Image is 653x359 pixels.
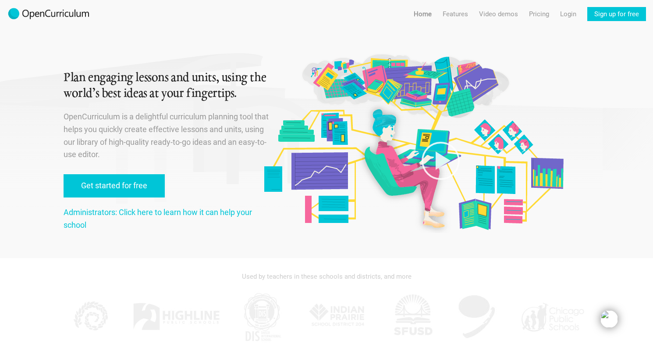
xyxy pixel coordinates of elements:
[64,111,270,161] p: OpenCurriculum is a delightful curriculum planning tool that helps you quickly create effective l...
[64,174,165,197] a: Get started for free
[7,7,90,21] img: 2017-logo-m.png
[479,7,518,21] a: Video demos
[305,291,370,343] img: IPSD.jpg
[414,7,432,21] a: Home
[240,291,284,343] img: DIS.jpg
[391,291,435,343] img: SFUSD.jpg
[64,267,589,286] div: Used by teachers in these schools and districts, and more
[261,53,566,233] img: Original illustration by Malisa Suchanya, Oakland, CA (malisasuchanya.com)
[560,7,576,21] a: Login
[443,7,468,21] a: Features
[529,7,549,21] a: Pricing
[64,208,252,230] a: Administrators: Click here to learn how it can help your school
[64,70,270,102] h1: Plan engaging lessons and units, using the world’s best ideas at your fingertips.
[132,291,220,343] img: Highline.jpg
[587,7,646,21] a: Sign up for free
[455,291,499,343] img: AGK.jpg
[68,291,112,343] img: KPPCS.jpg
[519,291,585,343] img: CPS.jpg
